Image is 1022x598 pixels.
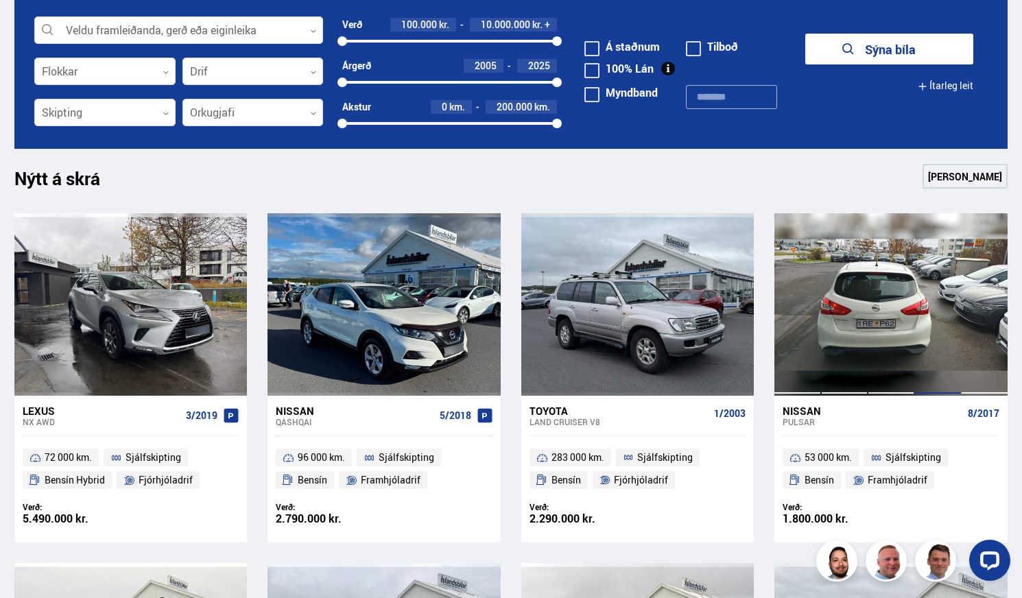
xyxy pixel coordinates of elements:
[440,410,471,421] span: 5/2018
[783,502,891,512] div: Verð:
[23,405,180,417] div: Lexus
[637,449,693,466] span: Sjálfskipting
[139,472,193,488] span: Fjórhjóladrif
[528,59,550,72] span: 2025
[23,513,131,525] div: 5.490.000 kr.
[774,396,1007,542] a: Nissan Pulsar 8/2017 53 000 km. Sjálfskipting Bensín Framhjóladrif Verð: 1.800.000 kr.
[714,408,746,419] span: 1/2003
[686,41,738,52] label: Tilboð
[342,19,362,30] div: Verð
[268,396,500,542] a: Nissan Qashqai 5/2018 96 000 km. Sjálfskipting Bensín Framhjóladrif Verð: 2.790.000 kr.
[534,101,550,112] span: km.
[379,449,434,466] span: Sjálfskipting
[342,60,371,71] div: Árgerð
[551,449,604,466] span: 283 000 km.
[923,164,1008,189] a: [PERSON_NAME]
[276,405,433,417] div: Nissan
[917,542,958,584] img: FbJEzSuNWCJXmdc-.webp
[530,405,709,417] div: Toyota
[918,71,973,101] button: Ítarleg leit
[276,502,384,512] div: Verð:
[886,449,941,466] span: Sjálfskipting
[481,18,530,31] span: 10.000.000
[968,408,999,419] span: 8/2017
[126,449,181,466] span: Sjálfskipting
[45,449,92,466] span: 72 000 km.
[783,405,962,417] div: Nissan
[298,472,327,488] span: Bensín
[401,18,437,31] span: 100.000
[530,417,709,427] div: Land Cruiser V8
[23,417,180,427] div: NX AWD
[14,396,247,542] a: Lexus NX AWD 3/2019 72 000 km. Sjálfskipting Bensín Hybrid Fjórhjóladrif Verð: 5.490.000 kr.
[818,542,859,584] img: nhp88E3Fdnt1Opn2.png
[584,87,658,98] label: Myndband
[783,513,891,525] div: 1.800.000 kr.
[805,472,834,488] span: Bensín
[23,502,131,512] div: Verð:
[475,59,497,72] span: 2005
[442,100,447,113] span: 0
[868,542,909,584] img: siFngHWaQ9KaOqBr.png
[298,449,345,466] span: 96 000 km.
[551,472,581,488] span: Bensín
[14,168,124,197] h1: Nýtt á skrá
[805,34,973,64] button: Sýna bíla
[361,472,420,488] span: Framhjóladrif
[186,410,217,421] span: 3/2019
[530,513,638,525] div: 2.290.000 kr.
[276,417,433,427] div: Qashqai
[276,513,384,525] div: 2.790.000 kr.
[45,472,105,488] span: Bensín Hybrid
[532,19,543,30] span: kr.
[449,101,465,112] span: km.
[958,534,1016,592] iframe: LiveChat chat widget
[530,502,638,512] div: Verð:
[868,472,927,488] span: Framhjóladrif
[584,63,654,74] label: 100% Lán
[545,19,550,30] span: +
[805,449,852,466] span: 53 000 km.
[342,101,371,112] div: Akstur
[497,100,532,113] span: 200.000
[584,41,660,52] label: Á staðnum
[783,417,962,427] div: Pulsar
[439,19,449,30] span: kr.
[521,396,754,542] a: Toyota Land Cruiser V8 1/2003 283 000 km. Sjálfskipting Bensín Fjórhjóladrif Verð: 2.290.000 kr.
[614,472,668,488] span: Fjórhjóladrif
